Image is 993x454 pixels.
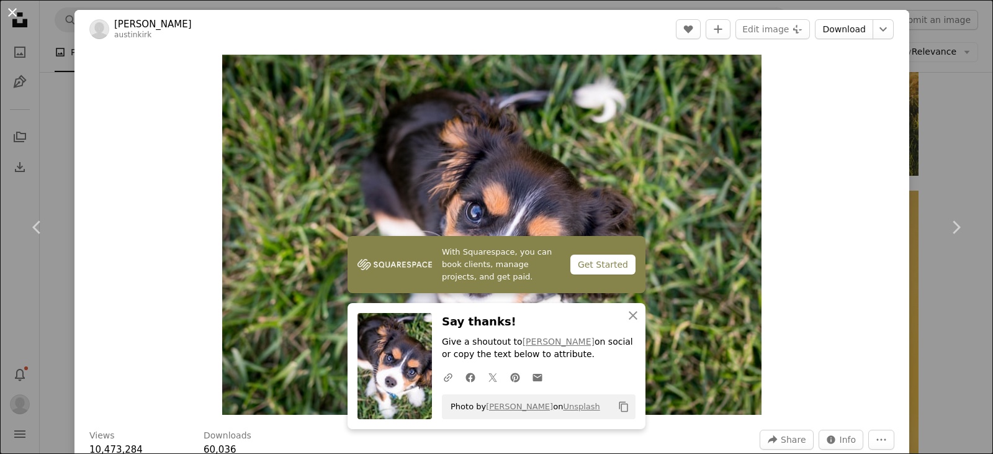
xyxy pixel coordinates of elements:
[486,402,553,411] a: [PERSON_NAME]
[348,236,645,293] a: With Squarespace, you can book clients, manage projects, and get paid.Get Started
[442,336,636,361] p: Give a shoutout to on social or copy the text below to attribute.
[840,430,856,449] span: Info
[222,55,762,415] img: brown dog on grass looking at camera
[563,402,600,411] a: Unsplash
[482,365,504,389] a: Share on Twitter
[873,19,894,39] button: Choose download size
[676,19,701,39] button: Like
[781,430,806,449] span: Share
[526,365,549,389] a: Share over email
[442,246,560,283] span: With Squarespace, you can book clients, manage projects, and get paid.
[919,168,993,287] a: Next
[523,337,595,347] a: [PERSON_NAME]
[570,255,636,275] div: Get Started
[735,19,810,39] button: Edit image
[815,19,873,39] a: Download
[706,19,730,39] button: Add to Collection
[504,365,526,389] a: Share on Pinterest
[760,430,813,450] button: Share this image
[114,18,192,30] a: [PERSON_NAME]
[357,255,432,274] img: file-1747939142011-51e5cc87e3c9
[868,430,894,450] button: More Actions
[114,30,151,39] a: austinkirk
[442,313,636,331] h3: Say thanks!
[222,55,762,415] button: Zoom in on this image
[613,396,634,417] button: Copy to clipboard
[89,19,109,39] img: Go to Austin Kirk's profile
[819,430,864,450] button: Stats about this image
[444,397,600,417] span: Photo by on
[204,430,251,442] h3: Downloads
[89,430,115,442] h3: Views
[459,365,482,389] a: Share on Facebook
